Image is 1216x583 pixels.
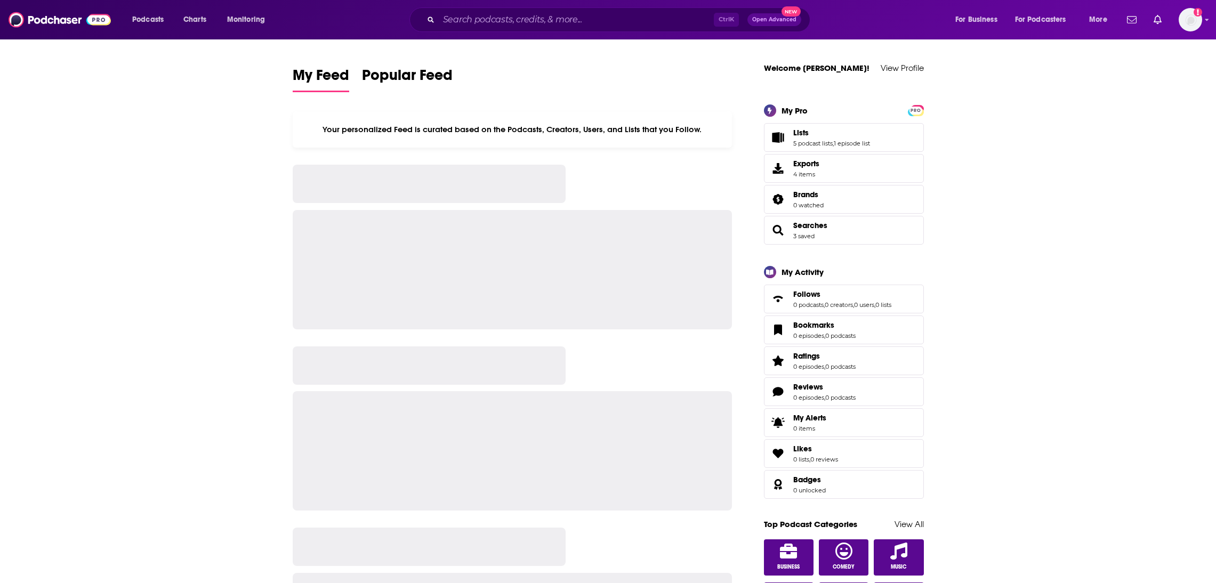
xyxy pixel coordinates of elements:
span: Searches [764,216,924,245]
a: 0 episodes [793,363,824,370]
span: New [782,6,801,17]
span: Logged in as LindaBurns [1179,8,1202,31]
a: 0 creators [825,301,853,309]
span: Lists [793,128,809,137]
input: Search podcasts, credits, & more... [439,11,714,28]
span: Exports [793,159,819,168]
a: 0 reviews [810,456,838,463]
span: , [853,301,854,309]
a: 0 episodes [793,394,824,401]
span: Reviews [793,382,823,392]
a: Top Podcast Categories [764,519,857,529]
button: open menu [1008,11,1082,28]
span: Ratings [764,346,924,375]
div: Your personalized Feed is curated based on the Podcasts, Creators, Users, and Lists that you Follow. [293,111,732,148]
a: Comedy [819,539,869,576]
a: 0 lists [875,301,891,309]
a: Bookmarks [768,322,789,337]
img: User Profile [1179,8,1202,31]
span: Music [891,564,906,570]
a: Likes [793,444,838,454]
span: Open Advanced [752,17,796,22]
span: Ctrl K [714,13,739,27]
span: Bookmarks [793,320,834,330]
svg: Add a profile image [1194,8,1202,17]
div: Search podcasts, credits, & more... [420,7,820,32]
a: 0 unlocked [793,487,826,494]
a: Music [874,539,924,576]
span: Lists [764,123,924,152]
a: Brands [768,192,789,207]
span: , [824,394,825,401]
div: My Activity [782,267,824,277]
span: Popular Feed [362,66,453,91]
span: Ratings [793,351,820,361]
button: open menu [220,11,279,28]
a: Popular Feed [362,66,453,92]
a: PRO [909,106,922,114]
span: Badges [793,475,821,484]
a: Lists [793,128,870,137]
span: 0 items [793,425,826,432]
a: Welcome [PERSON_NAME]! [764,63,869,73]
span: Comedy [833,564,855,570]
a: Reviews [793,382,856,392]
a: 0 watched [793,201,824,209]
span: , [874,301,875,309]
a: 0 podcasts [793,301,824,309]
a: Searches [793,221,827,230]
a: Business [764,539,814,576]
span: Badges [764,470,924,499]
span: For Podcasters [1015,12,1066,27]
a: My Feed [293,66,349,92]
a: 3 saved [793,232,815,240]
a: 1 episode list [834,140,870,147]
button: open menu [948,11,1011,28]
a: 5 podcast lists [793,140,833,147]
span: Podcasts [132,12,164,27]
a: Ratings [768,353,789,368]
a: Exports [764,154,924,183]
a: 0 podcasts [825,332,856,339]
span: More [1089,12,1107,27]
a: 0 users [854,301,874,309]
a: 0 podcasts [825,363,856,370]
span: , [824,301,825,309]
span: PRO [909,107,922,115]
a: Badges [768,477,789,492]
a: 0 episodes [793,332,824,339]
span: , [824,363,825,370]
span: Likes [793,444,812,454]
span: My Alerts [768,415,789,430]
span: My Alerts [793,413,826,423]
a: Follows [768,291,789,306]
button: open menu [125,11,178,28]
a: Ratings [793,351,856,361]
span: My Feed [293,66,349,91]
a: Searches [768,223,789,238]
a: Show notifications dropdown [1123,11,1141,29]
a: Charts [176,11,213,28]
button: Show profile menu [1179,8,1202,31]
span: Exports [768,161,789,176]
span: , [833,140,834,147]
a: Reviews [768,384,789,399]
span: For Business [955,12,997,27]
span: Follows [793,289,820,299]
span: Business [777,564,800,570]
button: Open AdvancedNew [747,13,801,26]
a: Bookmarks [793,320,856,330]
span: Follows [764,285,924,313]
span: Brands [793,190,818,199]
span: Reviews [764,377,924,406]
button: open menu [1082,11,1121,28]
span: Charts [183,12,206,27]
img: Podchaser - Follow, Share and Rate Podcasts [9,10,111,30]
a: Lists [768,130,789,145]
span: Likes [764,439,924,468]
a: Show notifications dropdown [1149,11,1166,29]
